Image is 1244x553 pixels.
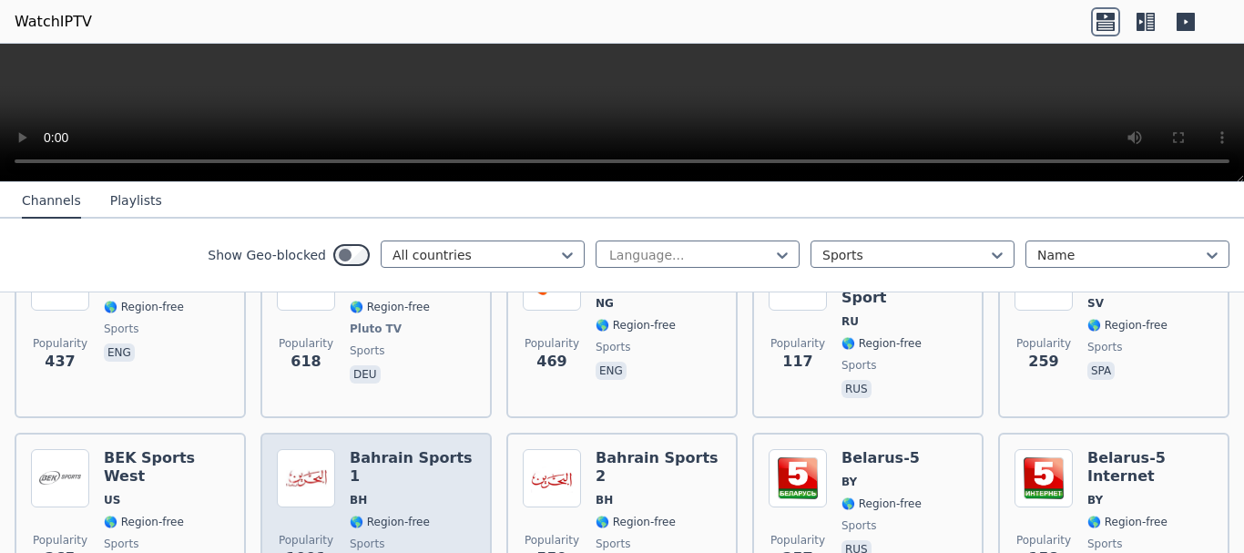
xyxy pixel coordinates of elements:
span: sports [1087,340,1122,354]
span: 469 [536,351,566,373]
span: 259 [1028,351,1058,373]
label: Show Geo-blocked [208,246,326,264]
h6: Bahrain Sports 2 [596,449,721,486]
span: Popularity [279,533,333,548]
span: 🌎 Region-free [841,336,922,351]
span: 🌎 Region-free [350,300,430,314]
span: sports [1087,537,1122,551]
span: 🌎 Region-free [104,515,184,529]
p: deu [350,365,381,384]
img: Bahrain Sports 1 [277,449,335,507]
p: rus [841,380,872,398]
img: Belarus-5 Internet [1015,449,1073,507]
img: Bahrain Sports 2 [523,449,581,507]
p: eng [104,343,135,362]
span: 🌎 Region-free [104,300,184,314]
span: 🌎 Region-free [596,318,676,333]
span: sports [596,537,630,551]
span: Popularity [770,533,825,548]
span: Popularity [33,336,87,351]
span: 🌎 Region-free [1087,515,1168,529]
span: Popularity [525,336,579,351]
span: BH [596,493,613,507]
span: 🌎 Region-free [596,515,676,529]
span: Popularity [770,336,825,351]
img: Belarus-5 [769,449,827,507]
a: WatchIPTV [15,11,92,33]
p: spa [1087,362,1115,380]
p: eng [596,362,627,380]
img: BEK Sports West [31,449,89,507]
h6: BEK Sports West [104,449,229,486]
span: sports [104,322,138,336]
h6: Belarus-5 Internet [1087,449,1213,486]
span: US [104,493,120,507]
span: 437 [45,351,75,373]
span: SV [1087,296,1104,311]
span: Popularity [1016,336,1071,351]
span: 🌎 Region-free [350,515,430,529]
span: BY [1087,493,1103,507]
span: sports [841,518,876,533]
span: sports [841,358,876,373]
span: Popularity [279,336,333,351]
span: 🌎 Region-free [841,497,922,511]
span: sports [104,537,138,551]
span: Popularity [525,533,579,548]
h6: Bahrain Sports 1 [350,449,475,486]
span: BY [841,475,857,489]
span: Pluto TV [350,322,402,336]
span: BH [350,493,367,507]
span: 🌎 Region-free [1087,318,1168,333]
span: Popularity [1016,533,1071,548]
button: Playlists [110,184,162,219]
span: sports [350,537,384,551]
button: Channels [22,184,81,219]
span: Popularity [33,533,87,548]
span: sports [596,340,630,354]
h6: Belarus-5 [841,449,922,467]
span: 618 [291,351,321,373]
span: RU [841,314,859,329]
span: 117 [782,351,812,373]
span: sports [350,343,384,358]
span: NG [596,296,614,311]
